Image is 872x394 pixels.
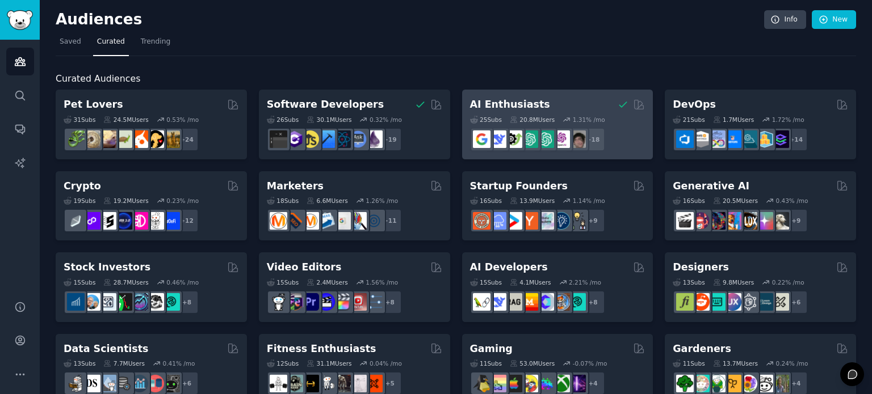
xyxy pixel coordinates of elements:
img: postproduction [365,293,383,311]
div: 19 Sub s [64,197,95,205]
div: 15 Sub s [267,278,299,286]
a: New [812,10,856,29]
img: ballpython [83,130,100,148]
div: 0.04 % /mo [370,359,402,367]
div: 26 Sub s [267,116,299,124]
h2: Generative AI [673,179,749,193]
img: content_marketing [270,212,287,230]
img: GardeningUK [724,375,741,392]
span: Saved [60,37,81,47]
img: OpenAIDev [552,130,570,148]
img: bigseo [286,212,303,230]
img: UrbanGardening [756,375,773,392]
img: logodesign [692,293,710,311]
div: 15 Sub s [64,278,95,286]
div: + 18 [581,128,605,151]
div: 1.14 % /mo [573,197,605,205]
div: 0.46 % /mo [166,278,199,286]
img: UXDesign [724,293,741,311]
div: 0.24 % /mo [775,359,808,367]
img: Trading [115,293,132,311]
img: workout [301,375,319,392]
h2: Stock Investors [64,260,150,274]
img: EntrepreneurRideAlong [473,212,491,230]
div: -0.07 % /mo [573,359,607,367]
img: linux_gaming [473,375,491,392]
img: DeepSeek [489,293,506,311]
img: ethstaker [99,212,116,230]
img: Docker_DevOps [708,130,726,148]
div: + 19 [378,128,402,151]
div: 9.8M Users [713,278,754,286]
img: GummySearch logo [7,10,33,30]
img: GoogleGeminiAI [473,130,491,148]
img: editors [286,293,303,311]
div: + 8 [378,290,402,314]
div: 6.6M Users [307,197,348,205]
img: GardenersWorld [772,375,789,392]
img: chatgpt_prompts_ [536,130,554,148]
div: 20.8M Users [510,116,555,124]
div: 30.1M Users [307,116,351,124]
img: statistics [99,375,116,392]
img: GYM [270,375,287,392]
h2: Crypto [64,179,101,193]
img: flowers [740,375,757,392]
img: GymMotivation [286,375,303,392]
img: UI_Design [708,293,726,311]
img: chatgpt_promptDesign [521,130,538,148]
img: aivideo [676,212,694,230]
div: 0.53 % /mo [166,116,199,124]
img: LangChain [473,293,491,311]
img: platformengineering [740,130,757,148]
img: AskComputerScience [349,130,367,148]
img: PetAdvice [146,130,164,148]
div: 11 Sub s [470,359,502,367]
img: data [162,375,180,392]
img: deepdream [708,212,726,230]
div: 1.56 % /mo [366,278,398,286]
div: 20.5M Users [713,197,758,205]
div: + 14 [784,128,808,151]
div: 4.1M Users [510,278,551,286]
h2: Pet Lovers [64,98,123,112]
img: datasets [146,375,164,392]
img: CozyGamers [489,375,506,392]
span: Curated [97,37,125,47]
img: userexperience [740,293,757,311]
span: Curated Audiences [56,72,140,86]
img: personaltraining [365,375,383,392]
h2: AI Enthusiasts [470,98,550,112]
div: 13 Sub s [64,359,95,367]
img: Emailmarketing [317,212,335,230]
div: 13.7M Users [713,359,758,367]
img: MachineLearning [67,375,85,392]
div: 0.43 % /mo [775,197,808,205]
img: azuredevops [676,130,694,148]
img: defi_ [162,212,180,230]
img: indiehackers [536,212,554,230]
div: + 12 [175,209,199,232]
h2: Audiences [56,11,764,29]
img: datascience [83,375,100,392]
img: VideoEditors [317,293,335,311]
div: 15 Sub s [470,278,502,286]
div: 11 Sub s [673,359,705,367]
div: 1.26 % /mo [366,197,398,205]
img: herpetology [67,130,85,148]
a: Info [764,10,806,29]
div: 1.31 % /mo [573,116,605,124]
img: dataengineering [115,375,132,392]
img: startup [505,212,522,230]
img: DreamBooth [772,212,789,230]
img: finalcutpro [333,293,351,311]
img: ycombinator [521,212,538,230]
img: weightroom [317,375,335,392]
div: 13.9M Users [510,197,555,205]
div: 19.2M Users [103,197,148,205]
div: 25 Sub s [470,116,502,124]
img: OnlineMarketing [365,212,383,230]
img: DeepSeek [489,130,506,148]
img: sdforall [724,212,741,230]
img: technicalanalysis [162,293,180,311]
